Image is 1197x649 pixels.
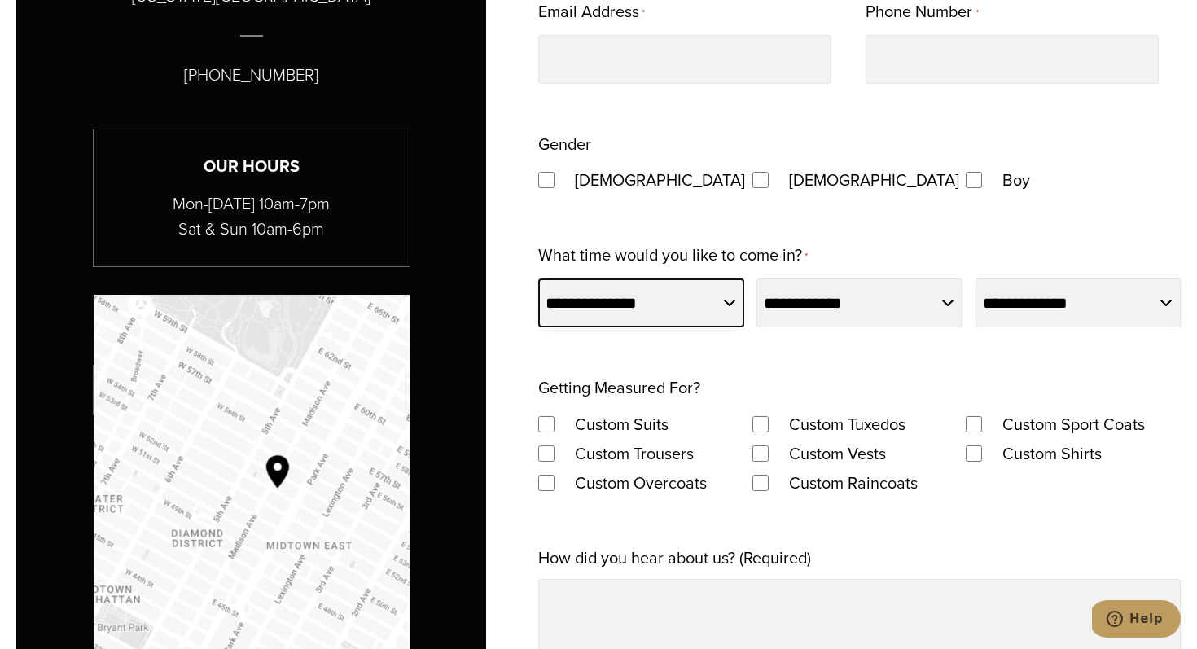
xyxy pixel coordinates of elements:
label: Custom Sport Coats [986,410,1161,439]
p: [PHONE_NUMBER] [184,62,318,88]
label: Custom Overcoats [559,468,723,498]
label: Custom Trousers [559,439,710,468]
label: [DEMOGRAPHIC_DATA] [559,165,747,195]
h3: Our Hours [94,154,410,179]
p: Mon-[DATE] 10am-7pm Sat & Sun 10am-6pm [94,191,410,242]
legend: Getting Measured For? [538,373,700,402]
legend: Gender [538,129,591,159]
label: Custom Tuxedos [773,410,922,439]
label: Custom Raincoats [773,468,934,498]
label: How did you hear about us? (Required) [538,543,811,572]
iframe: Opens a widget where you can chat to one of our agents [1092,600,1181,641]
label: What time would you like to come in? [538,240,808,272]
label: Boy [986,165,1046,195]
label: Custom Shirts [986,439,1118,468]
label: Custom Suits [559,410,685,439]
label: [DEMOGRAPHIC_DATA] [773,165,961,195]
label: Custom Vests [773,439,902,468]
